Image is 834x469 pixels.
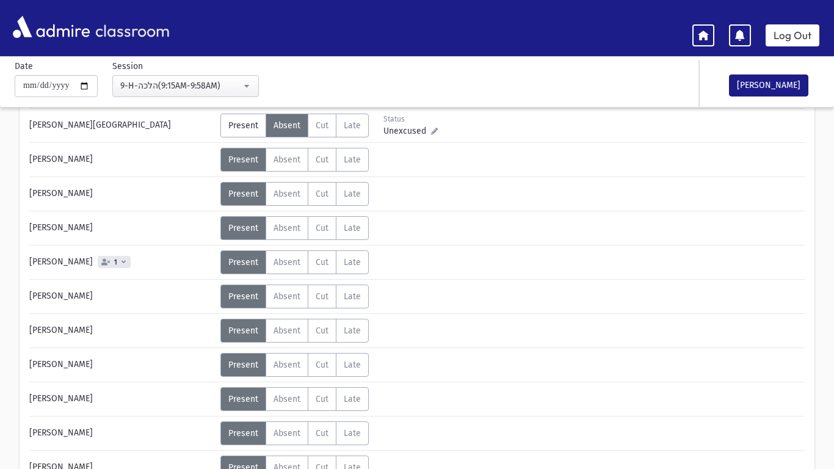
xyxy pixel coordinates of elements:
[120,79,241,92] div: 9-H-הלכה(9:15AM-9:58AM)
[220,182,369,206] div: AttTypes
[316,189,328,199] span: Cut
[344,120,361,131] span: Late
[112,60,143,73] label: Session
[220,148,369,172] div: AttTypes
[316,155,328,165] span: Cut
[316,428,328,438] span: Cut
[274,257,300,267] span: Absent
[228,291,258,302] span: Present
[316,291,328,302] span: Cut
[383,125,431,137] span: Unexcused
[383,114,438,125] div: Status
[344,257,361,267] span: Late
[274,223,300,233] span: Absent
[274,428,300,438] span: Absent
[344,394,361,404] span: Late
[274,394,300,404] span: Absent
[220,353,369,377] div: AttTypes
[316,325,328,336] span: Cut
[23,216,220,240] div: [PERSON_NAME]
[274,120,300,131] span: Absent
[274,325,300,336] span: Absent
[15,60,33,73] label: Date
[316,120,328,131] span: Cut
[274,189,300,199] span: Absent
[729,75,808,96] button: [PERSON_NAME]
[344,360,361,370] span: Late
[220,216,369,240] div: AttTypes
[220,114,369,137] div: AttTypes
[23,387,220,411] div: [PERSON_NAME]
[316,223,328,233] span: Cut
[766,24,819,46] a: Log Out
[10,13,93,41] img: AdmirePro
[228,325,258,336] span: Present
[344,325,361,336] span: Late
[112,75,259,97] button: 9-H-הלכה(9:15AM-9:58AM)
[228,428,258,438] span: Present
[220,421,369,445] div: AttTypes
[344,223,361,233] span: Late
[23,421,220,445] div: [PERSON_NAME]
[228,257,258,267] span: Present
[23,182,220,206] div: [PERSON_NAME]
[23,114,220,137] div: [PERSON_NAME][GEOGRAPHIC_DATA]
[23,250,220,274] div: [PERSON_NAME]
[344,189,361,199] span: Late
[274,291,300,302] span: Absent
[228,189,258,199] span: Present
[316,394,328,404] span: Cut
[316,257,328,267] span: Cut
[228,394,258,404] span: Present
[220,250,369,274] div: AttTypes
[23,353,220,377] div: [PERSON_NAME]
[220,285,369,308] div: AttTypes
[220,387,369,411] div: AttTypes
[228,360,258,370] span: Present
[23,319,220,343] div: [PERSON_NAME]
[228,120,258,131] span: Present
[228,155,258,165] span: Present
[23,148,220,172] div: [PERSON_NAME]
[93,11,170,43] span: classroom
[112,258,120,266] span: 1
[316,360,328,370] span: Cut
[274,155,300,165] span: Absent
[228,223,258,233] span: Present
[220,319,369,343] div: AttTypes
[23,285,220,308] div: [PERSON_NAME]
[344,155,361,165] span: Late
[274,360,300,370] span: Absent
[344,291,361,302] span: Late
